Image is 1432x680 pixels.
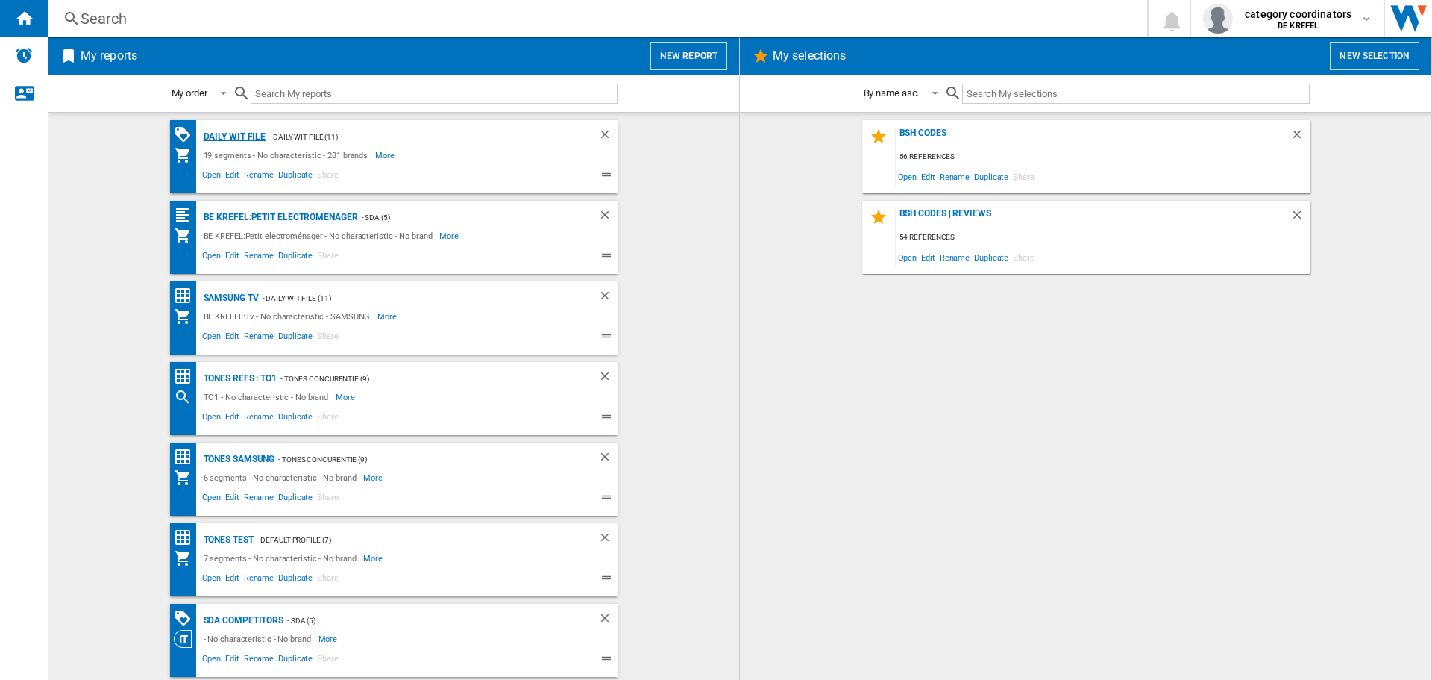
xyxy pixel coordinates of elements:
[200,469,364,487] div: 6 segments - No characteristic - No brand
[919,166,938,187] span: Edit
[174,388,200,406] div: Search
[315,249,341,266] span: Share
[174,367,200,386] div: Price Matrix
[598,128,618,146] div: Delete
[315,168,341,186] span: Share
[919,247,938,267] span: Edit
[1290,128,1310,148] div: Delete
[274,450,568,469] div: - Tones concurentie (9)
[770,42,849,70] h2: My selections
[962,84,1309,104] input: Search My selections
[200,146,376,164] div: 19 segments - No characteristic - 281 brands
[223,571,242,589] span: Edit
[315,652,341,670] span: Share
[363,549,385,567] span: More
[200,208,358,227] div: BE KREFEL:Petit electromenager
[896,166,920,187] span: Open
[174,630,200,648] div: Category View
[1245,7,1351,22] span: category coordinators
[15,46,33,64] img: alerts-logo.svg
[276,410,315,428] span: Duplicate
[242,329,276,347] span: Rename
[174,227,200,245] div: My Assortment
[598,289,618,308] div: Delete
[200,549,364,567] div: 7 segments - No characteristic - No brand
[896,208,1290,228] div: BSH codes | Reviews
[315,410,341,428] span: Share
[242,652,276,670] span: Rename
[598,369,618,388] div: Delete
[174,469,200,487] div: My Assortment
[266,128,568,146] div: - Daily WIT File (11)
[200,388,336,406] div: TO1 - No characteristic - No brand
[864,87,920,99] div: By name asc.
[938,166,972,187] span: Rename
[223,652,242,670] span: Edit
[242,490,276,508] span: Rename
[174,146,200,164] div: My Assortment
[377,308,399,325] span: More
[200,531,254,549] div: Tones test
[81,8,1108,29] div: Search
[598,531,618,549] div: Delete
[200,168,224,186] span: Open
[251,84,618,104] input: Search My reports
[1330,42,1419,70] button: New selection
[200,571,224,589] span: Open
[223,410,242,428] span: Edit
[223,329,242,347] span: Edit
[259,289,568,308] div: - Daily WIT File (11)
[200,308,378,325] div: BE KREFEL:Tv - No characteristic - SAMSUNG
[174,287,200,305] div: Price Matrix
[315,329,341,347] span: Share
[363,469,385,487] span: More
[650,42,727,70] button: New report
[200,227,440,245] div: BE KREFEL:Petit electroménager - No characteristic - No brand
[1203,4,1233,34] img: profile.jpg
[174,206,200,225] div: Quartiles grid
[200,329,224,347] span: Open
[336,388,357,406] span: More
[283,611,568,630] div: - SDA (5)
[174,308,200,325] div: My Assortment
[276,571,315,589] span: Duplicate
[896,228,1310,247] div: 54 references
[598,611,618,630] div: Delete
[174,609,200,628] div: PROMOTIONS Matrix
[439,227,461,245] span: More
[174,528,200,547] div: Price Matrix
[1011,166,1037,187] span: Share
[200,289,259,308] div: Samsung TV
[200,369,277,388] div: Tones refs : TO1
[276,652,315,670] span: Duplicate
[276,329,315,347] span: Duplicate
[896,148,1310,166] div: 56 references
[254,531,568,549] div: - Default profile (7)
[1290,208,1310,228] div: Delete
[938,247,972,267] span: Rename
[896,128,1290,148] div: BSH Codes
[276,168,315,186] span: Duplicate
[276,249,315,266] span: Duplicate
[200,490,224,508] span: Open
[200,410,224,428] span: Open
[896,247,920,267] span: Open
[242,410,276,428] span: Rename
[223,168,242,186] span: Edit
[200,630,318,648] div: - No characteristic - No brand
[276,490,315,508] span: Duplicate
[200,249,224,266] span: Open
[972,247,1011,267] span: Duplicate
[598,208,618,227] div: Delete
[972,166,1011,187] span: Duplicate
[200,128,266,146] div: Daily WIT file
[223,490,242,508] span: Edit
[315,490,341,508] span: Share
[1278,21,1319,31] b: BE KREFEL
[318,630,340,648] span: More
[277,369,568,388] div: - Tones concurentie (9)
[200,611,284,630] div: SDA competitors
[242,249,276,266] span: Rename
[223,249,242,266] span: Edit
[172,87,207,99] div: My order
